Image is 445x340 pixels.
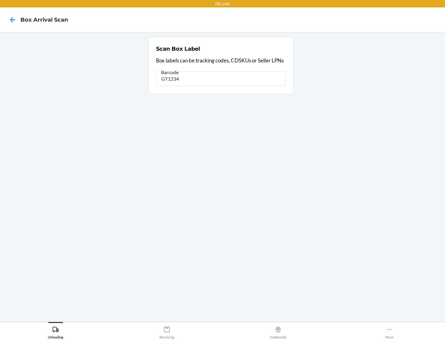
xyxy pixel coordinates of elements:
[222,322,334,339] button: Outbounds
[156,57,286,65] p: Box labels can be tracking codes, CDSKUs or Seller LPNs
[156,71,286,86] input: Barcode
[156,45,200,53] h2: Scan Box Label
[270,324,286,339] div: Outbounds
[111,322,222,339] button: Receiving
[20,16,68,24] h4: Box Arrival Scan
[48,324,63,339] div: Unloading
[159,324,174,339] div: Receiving
[385,324,393,339] div: More
[160,69,180,75] span: Barcode
[334,322,445,339] button: More
[215,1,230,7] p: TST_LOG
